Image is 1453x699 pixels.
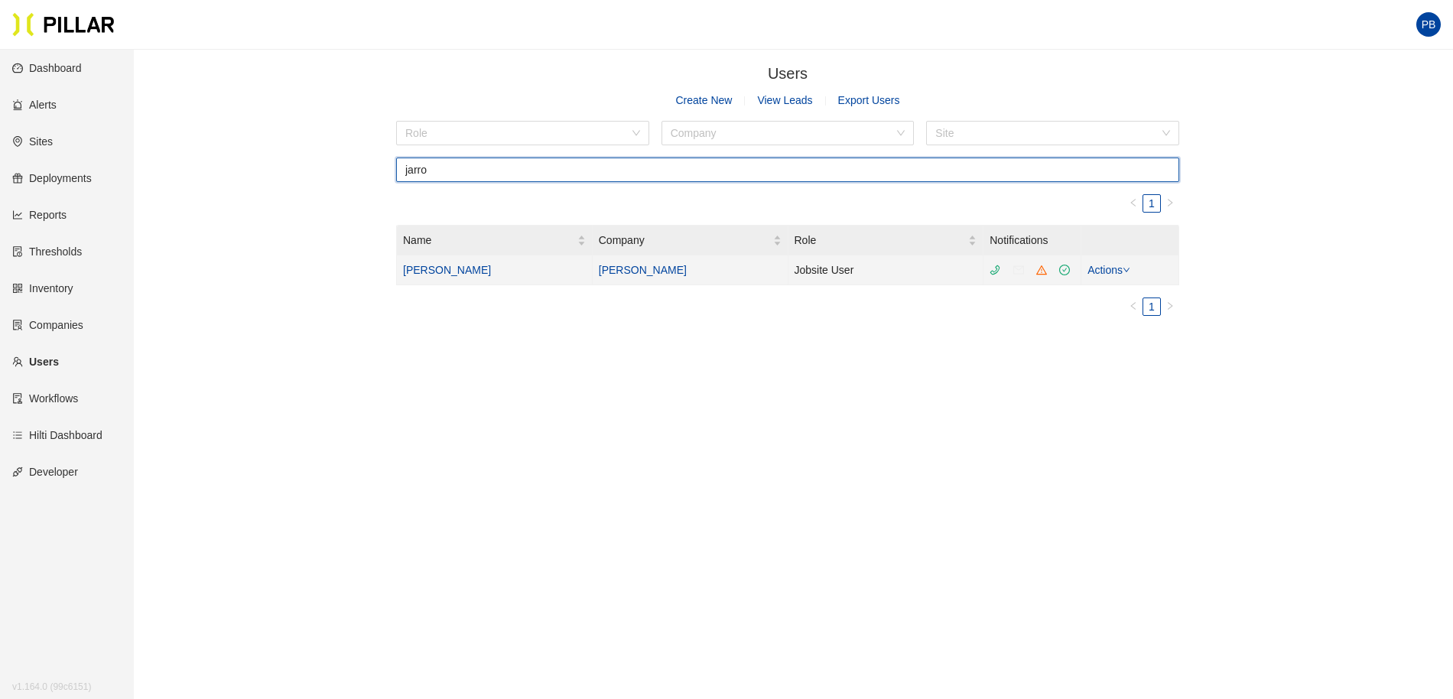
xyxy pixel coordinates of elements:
[1143,195,1160,212] a: 1
[12,392,78,405] a: auditWorkflows
[990,265,1000,275] span: phone
[12,135,53,148] a: environmentSites
[1013,265,1024,275] span: mail
[12,319,83,331] a: solutionCompanies
[1165,198,1175,207] span: right
[1161,297,1179,316] button: right
[676,92,733,109] a: Create New
[1161,194,1179,213] li: Next Page
[12,429,102,441] a: barsHilti Dashboard
[1124,297,1143,316] li: Previous Page
[12,99,57,111] a: alertAlerts
[12,209,67,221] a: line-chartReports
[1161,194,1179,213] button: right
[1129,198,1138,207] span: left
[12,245,82,258] a: exceptionThresholds
[795,232,969,249] span: Role
[1161,297,1179,316] li: Next Page
[599,232,773,249] span: Company
[1124,297,1143,316] button: left
[1124,194,1143,213] button: left
[1129,301,1138,310] span: left
[788,255,984,285] td: Jobsite User
[1143,298,1160,315] a: 1
[1059,265,1070,275] span: check-circle
[12,282,73,294] a: qrcodeInventory
[1422,12,1436,37] span: PB
[768,65,808,82] span: Users
[12,62,82,74] a: dashboardDashboard
[1123,266,1130,274] span: down
[1124,194,1143,213] li: Previous Page
[1036,265,1047,275] span: warning
[12,172,92,184] a: giftDeployments
[396,158,1179,182] input: Search
[838,94,900,106] span: Export Users
[403,264,491,276] a: [PERSON_NAME]
[1143,297,1161,316] li: 1
[1143,194,1161,213] li: 1
[12,12,115,37] img: Pillar Technologies
[12,466,78,478] a: apiDeveloper
[12,356,59,368] a: teamUsers
[757,94,812,106] a: View Leads
[403,232,577,249] span: Name
[1087,264,1130,276] a: Actions
[599,264,687,276] a: [PERSON_NAME]
[983,226,1081,255] th: Notifications
[1165,301,1175,310] span: right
